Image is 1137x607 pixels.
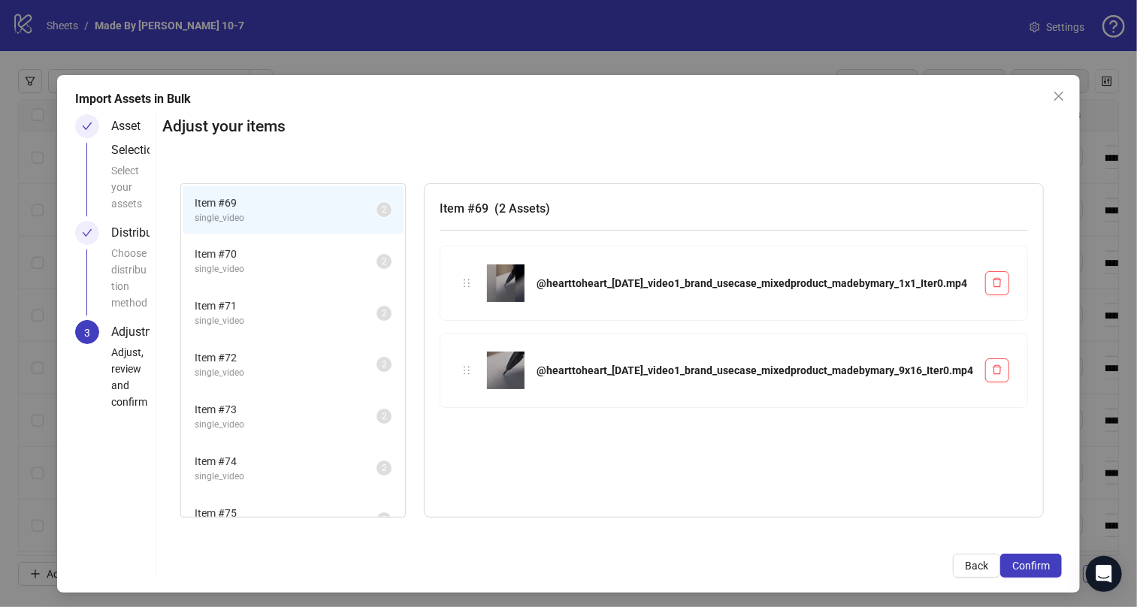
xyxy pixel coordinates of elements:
h3: Item # 69 [440,199,1028,218]
span: single_video [195,211,376,225]
span: 3 [84,327,90,339]
span: 2 [382,411,387,421]
span: Item # 71 [195,297,376,314]
span: Item # 72 [195,349,376,366]
div: Choose distribution method [111,245,150,320]
img: @hearttoheart_10-01-25_video1_brand_usecase_mixedproduct_madebymary_9x16_Iter0.mp4 [487,352,525,389]
span: Item # 73 [195,401,376,418]
span: 2 [382,308,387,319]
span: single_video [195,262,376,276]
span: Back [965,560,988,572]
span: single_video [195,314,376,328]
button: Confirm [1000,554,1062,578]
sup: 2 [376,306,392,321]
span: single_video [195,470,376,484]
div: holder [458,362,475,379]
sup: 2 [376,202,392,217]
span: check [82,121,92,131]
sup: 2 [376,357,392,372]
sup: 2 [376,461,392,476]
span: 2 [382,256,387,267]
span: check [82,228,92,238]
sup: 2 [376,512,392,527]
sup: 2 [376,409,392,424]
div: Select your assets [111,162,150,221]
span: holder [461,278,472,288]
span: single_video [195,418,376,432]
button: Back [953,554,1000,578]
span: delete [992,277,1002,288]
div: @hearttoheart_[DATE]_video1_brand_usecase_mixedproduct_madebymary_9x16_Iter0.mp4 [537,362,973,379]
div: holder [458,275,475,291]
div: Adjustment [111,320,184,344]
span: 2 [382,204,387,215]
sup: 2 [376,254,392,269]
span: single_video [195,366,376,380]
button: Close [1047,84,1071,108]
button: Delete [985,358,1009,382]
span: Item # 74 [195,453,376,470]
span: delete [992,364,1002,375]
div: Distribution [111,221,185,245]
span: holder [461,365,472,376]
img: @hearttoheart_10-01-25_video1_brand_usecase_mixedproduct_madebymary_1x1_Iter0.mp4 [487,264,525,302]
div: @hearttoheart_[DATE]_video1_brand_usecase_mixedproduct_madebymary_1x1_Iter0.mp4 [537,275,973,291]
span: 2 [382,515,387,525]
button: Delete [985,271,1009,295]
div: Open Intercom Messenger [1086,556,1122,592]
span: Item # 70 [195,246,376,262]
span: ( 2 Assets ) [494,201,550,216]
div: Asset Selection [111,114,172,162]
div: Adjust, review and confirm [111,344,150,419]
span: 2 [382,463,387,473]
h2: Adjust your items [162,114,1062,139]
span: 2 [382,359,387,370]
span: Item # 69 [195,195,376,211]
span: Confirm [1012,560,1050,572]
span: Item # 75 [195,505,376,521]
span: close [1053,90,1065,102]
div: Import Assets in Bulk [75,90,1063,108]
